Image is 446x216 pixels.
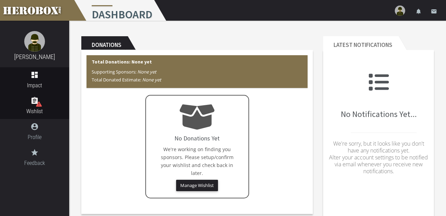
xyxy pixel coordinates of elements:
[333,140,424,154] span: We're sorry, but it looks like you don't have any notifications yet.
[153,145,242,177] p: We're working on finding you sponsors. Please setup/confirm your wishlist and check back in later.
[328,72,429,119] h2: No Notifications Yet...
[431,8,437,14] i: email
[137,69,156,75] i: None yet
[24,31,45,52] img: image
[30,71,39,79] i: dashboard
[174,135,220,142] h4: No Donations Yet
[92,77,161,83] span: Total Donated Estimate:
[323,36,399,50] h2: Latest Notifications
[14,53,55,60] a: [PERSON_NAME]
[81,36,128,50] h2: Donations
[395,6,405,16] img: user-image
[416,8,422,14] i: notifications
[176,180,218,191] button: Manage Wishlist
[92,59,152,65] b: Total Donations: None yet
[329,154,428,175] span: Alter your account settings to be notified via email whenever you receive new notifications.
[87,55,308,88] div: Total Donations: None yet
[142,77,161,83] i: None yet
[92,69,156,75] span: Supporting Sponsors:
[328,55,429,196] div: No Notifications Yet...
